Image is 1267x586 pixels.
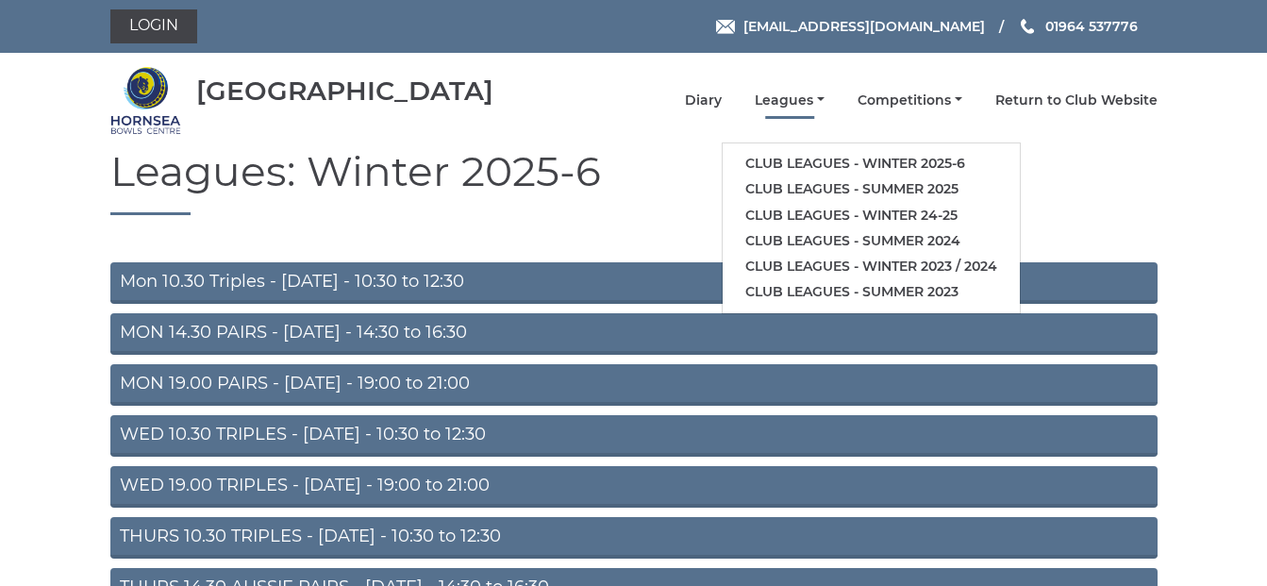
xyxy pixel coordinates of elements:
[196,76,493,106] div: [GEOGRAPHIC_DATA]
[110,313,1158,355] a: MON 14.30 PAIRS - [DATE] - 14:30 to 16:30
[716,20,735,34] img: Email
[722,142,1021,314] ul: Leagues
[110,148,1158,215] h1: Leagues: Winter 2025-6
[685,92,722,109] a: Diary
[110,9,197,43] a: Login
[995,92,1158,109] a: Return to Club Website
[1018,16,1138,37] a: Phone us 01964 537776
[110,517,1158,559] a: THURS 10.30 TRIPLES - [DATE] - 10:30 to 12:30
[723,228,1020,254] a: Club leagues - Summer 2024
[723,279,1020,305] a: Club leagues - Summer 2023
[110,65,181,136] img: Hornsea Bowls Centre
[858,92,962,109] a: Competitions
[723,203,1020,228] a: Club leagues - Winter 24-25
[1045,18,1138,35] span: 01964 537776
[723,176,1020,202] a: Club leagues - Summer 2025
[716,16,985,37] a: Email [EMAIL_ADDRESS][DOMAIN_NAME]
[110,415,1158,457] a: WED 10.30 TRIPLES - [DATE] - 10:30 to 12:30
[110,466,1158,508] a: WED 19.00 TRIPLES - [DATE] - 19:00 to 21:00
[110,364,1158,406] a: MON 19.00 PAIRS - [DATE] - 19:00 to 21:00
[1021,19,1034,34] img: Phone us
[743,18,985,35] span: [EMAIL_ADDRESS][DOMAIN_NAME]
[110,262,1158,304] a: Mon 10.30 Triples - [DATE] - 10:30 to 12:30
[723,151,1020,176] a: Club leagues - Winter 2025-6
[755,92,825,109] a: Leagues
[723,254,1020,279] a: Club leagues - Winter 2023 / 2024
